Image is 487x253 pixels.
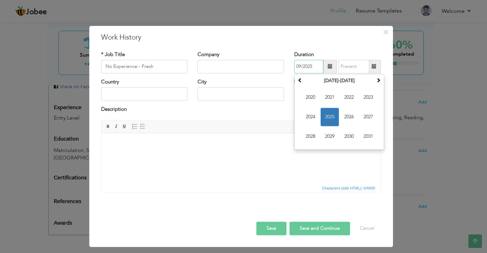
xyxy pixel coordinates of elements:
label: Country [101,78,119,85]
button: Close [380,27,391,37]
a: Insert/Remove Numbered List [131,123,138,130]
span: 2027 [359,108,377,126]
h3: Work History [101,32,381,43]
span: 2025 [321,108,339,126]
span: 2031 [359,127,377,146]
label: City [198,78,207,85]
input: From [294,60,323,73]
button: Cancel [353,222,381,235]
input: Present [339,60,369,73]
span: 2029 [321,127,339,146]
span: 2026 [340,108,358,126]
label: * Job Title [101,51,125,58]
label: Company [198,51,219,58]
span: Characters (with HTML): 0/4000 [321,185,376,191]
span: 2030 [340,127,358,146]
span: 2021 [321,88,339,106]
label: Description [101,106,127,113]
span: 2023 [359,88,377,106]
label: Duration [294,51,314,58]
button: Save and Continue [289,222,350,235]
span: 2022 [340,88,358,106]
div: Statistics [321,185,377,191]
span: Previous Decade [298,78,302,82]
button: Save [256,222,286,235]
span: 2020 [301,88,320,106]
span: × [383,26,389,38]
iframe: Rich Text Editor, workEditor [101,133,381,184]
a: Insert/Remove Bulleted List [139,123,146,130]
span: 2028 [301,127,320,146]
a: Underline [121,123,128,130]
span: Next Decade [376,78,381,82]
a: Bold [105,123,112,130]
span: 2024 [301,108,320,126]
th: Select Decade [304,76,374,86]
a: Italic [113,123,120,130]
